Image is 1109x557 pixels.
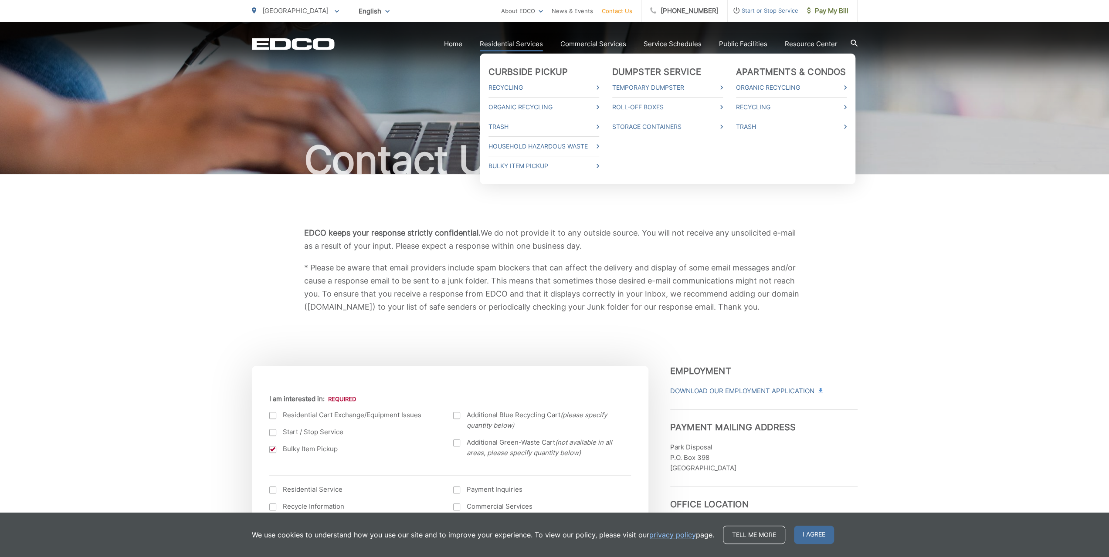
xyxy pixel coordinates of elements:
label: Recycle Information [269,501,436,512]
span: Additional Green-Waste Cart [467,437,620,458]
label: Residential Service [269,484,436,495]
a: Roll-Off Boxes [612,102,723,112]
span: Additional Blue Recycling Cart [467,410,620,431]
a: EDCD logo. Return to the homepage. [252,38,335,50]
p: We do not provide it to any outside source. You will not receive any unsolicited e-mail as a resu... [304,226,805,253]
a: privacy policy [649,530,696,540]
a: Bulky Item Pickup [488,161,599,171]
a: Organic Recycling [488,102,599,112]
p: * Please be aware that email providers include spam blockers that can affect the delivery and dis... [304,261,805,314]
h1: Contact Us [252,138,858,182]
a: About EDCO [501,6,543,16]
a: Contact Us [602,6,632,16]
a: Tell me more [723,526,785,544]
a: Trash [736,122,847,132]
label: I am interested in: [269,395,356,403]
a: Storage Containers [612,122,723,132]
a: Curbside Pickup [488,67,568,77]
a: Organic Recycling [736,82,847,93]
a: Public Facilities [719,39,767,49]
a: Download Our Employment Application [670,386,822,396]
label: Commercial Services [453,501,620,512]
p: We use cookies to understand how you use our site and to improve your experience. To view our pol... [252,530,714,540]
a: Recycling [488,82,599,93]
span: English [352,3,396,19]
b: EDCO keeps your response strictly confidential. [304,228,481,237]
span: I agree [794,526,834,544]
a: Trash [488,122,599,132]
label: Bulky Item Pickup [269,444,436,454]
a: Dumpster Service [612,67,701,77]
label: Payment Inquiries [453,484,620,495]
label: Start / Stop Service [269,427,436,437]
a: Resource Center [785,39,838,49]
span: [GEOGRAPHIC_DATA] [262,7,329,15]
a: Home [444,39,462,49]
p: Park Disposal P.O. Box 398 [GEOGRAPHIC_DATA] [670,442,858,473]
a: Residential Services [480,39,543,49]
a: News & Events [552,6,593,16]
h3: Office Location [670,486,858,510]
label: Residential Cart Exchange/Equipment Issues [269,410,436,420]
a: Temporary Dumpster [612,82,723,93]
a: Commercial Services [560,39,626,49]
span: Pay My Bill [807,6,848,16]
a: Recycling [736,102,847,112]
a: Service Schedules [644,39,702,49]
a: Household Hazardous Waste [488,141,599,152]
h3: Employment [670,366,858,376]
h3: Payment Mailing Address [670,409,858,432]
a: Apartments & Condos [736,67,846,77]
